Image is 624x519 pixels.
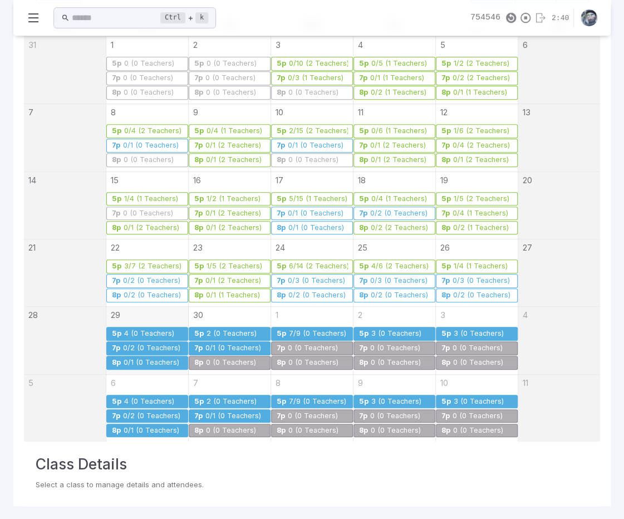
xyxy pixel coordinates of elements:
td: September 29, 2025 [106,307,189,374]
a: September 14, 2025 [24,172,36,187]
div: 7p [441,412,450,420]
div: 0/4 (2 Teachers) [452,141,510,150]
div: 7p [358,141,368,150]
div: 8p [194,291,204,300]
div: 5p [111,398,122,406]
div: 5p [276,330,287,338]
div: 8p [358,224,368,232]
div: 5p [111,262,122,271]
div: 0/2 (1 Teachers) [453,224,509,232]
div: 7p [194,141,203,150]
div: 1/6 (2 Teachers) [453,127,510,135]
div: 7p [276,141,286,150]
div: 7/9 (0 Teachers) [288,330,347,338]
td: September 30, 2025 [189,307,271,374]
a: September 2, 2025 [189,37,198,51]
div: 8p [111,291,121,300]
div: 0/2 (0 Teachers) [288,291,346,300]
td: September 6, 2025 [518,37,600,104]
td: September 19, 2025 [435,172,518,239]
div: 0/2 (0 Teachers) [453,291,511,300]
div: 7p [194,277,203,285]
td: August 31, 2025 [24,37,106,104]
div: 0/2 (0 Teachers) [122,412,181,420]
div: 2 (0 Teachers) [206,398,257,406]
div: 8p [111,224,121,232]
div: 5p [111,195,122,203]
div: 0/1 (1 Teachers) [205,291,261,300]
div: 7p [194,74,203,82]
td: September 17, 2025 [271,172,353,239]
div: 7p [276,277,286,285]
a: October 1, 2025 [271,307,278,321]
div: 3 (0 Teachers) [371,398,422,406]
a: September 23, 2025 [189,239,203,254]
td: September 8, 2025 [106,104,189,172]
div: 7p [358,344,368,352]
div: 7p [276,209,286,218]
div: 8p [276,156,286,164]
div: 0/3 (0 Teachers) [287,277,346,285]
td: September 25, 2025 [353,239,435,306]
div: 8p [358,156,368,164]
td: September 22, 2025 [106,239,189,306]
div: 0/1 (0 Teachers) [288,224,345,232]
div: 8p [276,359,286,367]
div: 7p [194,209,203,218]
div: 0/2 (0 Teachers) [370,209,428,218]
div: 8p [194,359,204,367]
div: 0/1 (2 Teachers) [205,156,262,164]
a: September 16, 2025 [189,172,201,187]
p: 754546 [467,12,500,24]
td: September 9, 2025 [189,104,271,172]
div: 5p [111,127,122,135]
div: 5p [276,262,287,271]
div: 7p [194,412,203,420]
a: September 9, 2025 [189,104,198,119]
div: 0/2 (2 Teachers) [370,224,429,232]
a: September 13, 2025 [518,104,530,119]
a: September 22, 2025 [106,239,120,254]
td: October 1, 2025 [271,307,353,374]
div: 0 (0 Teachers) [370,427,421,435]
div: 0/3 (0 Teachers) [452,277,510,285]
div: 0/1 (2 Teachers) [205,141,262,150]
button: Resend Code [504,9,518,26]
div: 7p [276,344,286,352]
div: 0 (0 Teachers) [370,344,421,352]
div: 5p [358,127,369,135]
div: 8p [111,427,121,435]
div: 0 (0 Teachers) [124,60,175,68]
div: 0/1 (2 Teachers) [205,224,262,232]
div: 0/4 (1 Teachers) [371,195,428,203]
td: September 13, 2025 [518,104,600,172]
a: September 26, 2025 [436,239,450,254]
div: 0 (0 Teachers) [288,359,339,367]
div: 0/2 (0 Teachers) [370,291,429,300]
div: 5p [276,127,287,135]
a: September 1, 2025 [106,37,114,51]
div: 8p [276,224,286,232]
div: 0/4 (1 Teachers) [452,209,509,218]
td: September 23, 2025 [189,239,271,306]
div: 0/1 (2 Teachers) [123,224,180,232]
td: October 3, 2025 [435,307,518,374]
div: 5p [276,195,287,203]
div: 1/4 (1 Teachers) [124,195,179,203]
td: September 2, 2025 [189,37,271,104]
div: 8p [358,89,368,97]
div: 0/1 (0 Teachers) [205,412,262,420]
div: 5p [441,195,451,203]
div: 7p [441,277,450,285]
a: September 25, 2025 [353,239,367,254]
div: 5p [276,60,287,68]
div: 1/2 (2 Teachers) [453,60,510,68]
div: 4 (0 Teachers) [124,330,175,338]
div: 0/3 (0 Teachers) [370,277,428,285]
div: 5p [276,398,287,406]
div: 5p [194,398,204,406]
a: September 24, 2025 [271,239,285,254]
td: October 9, 2025 [353,374,435,442]
a: September 3, 2025 [271,37,281,51]
div: 0 (0 Teachers) [370,359,421,367]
